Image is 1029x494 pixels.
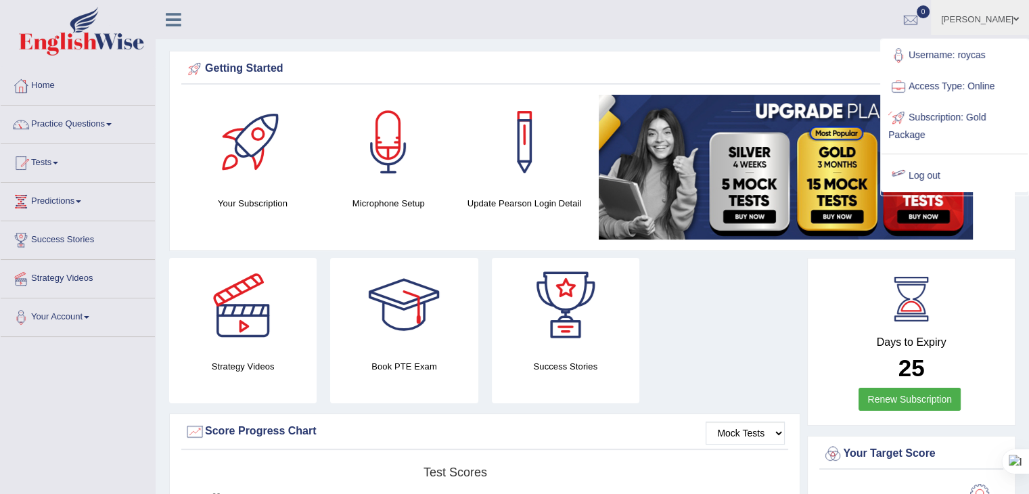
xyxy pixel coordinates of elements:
[191,196,314,210] h4: Your Subscription
[1,67,155,101] a: Home
[327,196,450,210] h4: Microphone Setup
[898,355,925,381] b: 25
[882,102,1028,148] a: Subscription: Gold Package
[169,359,317,374] h4: Strategy Videos
[882,71,1028,102] a: Access Type: Online
[882,40,1028,71] a: Username: roycas
[185,422,785,442] div: Score Progress Chart
[823,444,1000,464] div: Your Target Score
[463,196,586,210] h4: Update Pearson Login Detail
[492,359,639,374] h4: Success Stories
[859,388,961,411] a: Renew Subscription
[424,466,487,479] tspan: Test scores
[882,160,1028,192] a: Log out
[1,106,155,139] a: Practice Questions
[1,183,155,217] a: Predictions
[1,260,155,294] a: Strategy Videos
[917,5,930,18] span: 0
[185,59,1000,79] div: Getting Started
[330,359,478,374] h4: Book PTE Exam
[1,298,155,332] a: Your Account
[599,95,973,240] img: small5.jpg
[823,336,1000,349] h4: Days to Expiry
[1,144,155,178] a: Tests
[1,221,155,255] a: Success Stories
